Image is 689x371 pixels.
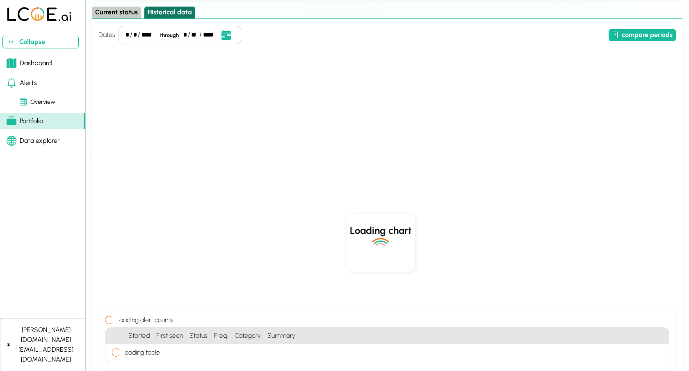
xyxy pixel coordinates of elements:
h4: Dates [98,30,115,40]
button: Historical data [144,7,195,18]
button: compare periods [609,29,676,41]
h4: First seen [153,327,186,344]
div: / [199,30,202,40]
div: [PERSON_NAME][DOMAIN_NAME][EMAIL_ADDRESS][DOMAIN_NAME] [14,325,79,364]
h4: Summary [264,327,669,344]
div: year, [141,30,156,40]
div: Dashboard [7,58,52,68]
h4: loading table [120,348,160,357]
h4: Loading alert counts [113,315,173,325]
div: through [157,31,182,39]
div: / [130,30,132,40]
div: year, [203,30,217,40]
button: Collapse [2,36,79,48]
h4: Freq. [211,327,231,344]
div: Data explorer [7,136,60,146]
h4: Started [125,327,153,344]
div: Portfolio [7,116,43,126]
div: month, [125,30,129,40]
div: / [188,30,190,40]
h4: Category [231,327,264,344]
div: Alerts [7,78,37,88]
h2: Loading chart [350,223,412,238]
h4: Status [186,327,211,344]
div: / [138,30,140,40]
div: Overview [20,98,55,107]
div: day, [191,30,198,40]
button: Current status [92,7,141,18]
button: Open date picker [218,30,234,41]
div: month, [183,30,187,40]
div: Select page state [92,7,682,19]
div: day, [133,30,137,40]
